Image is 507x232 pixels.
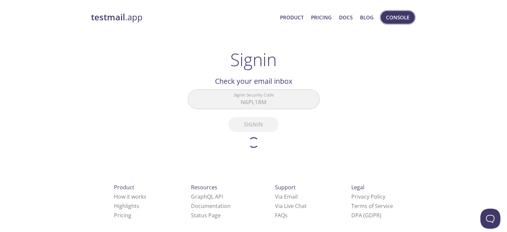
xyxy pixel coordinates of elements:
a: FAQ [275,212,288,219]
a: Status Page [191,212,221,219]
a: Terms of Service [351,202,393,210]
a: testmail.app [91,12,275,23]
span: s [285,212,288,219]
button: Console [381,11,415,24]
h2: Check your email inbox [188,75,320,87]
a: GraphQL API [191,193,223,200]
a: How it works [114,193,146,200]
a: Privacy Policy [351,193,385,200]
a: Product [280,13,303,22]
iframe: Help Scout Beacon - Open [480,209,500,229]
a: DPA (GDPR) [351,212,381,219]
a: Pricing [311,13,331,22]
a: Blog [360,13,374,22]
a: Pricing [114,212,131,219]
a: Via Email [275,193,298,200]
span: Resources [191,184,217,191]
h1: Signin [230,49,277,69]
a: Via Live Chat [275,202,307,210]
a: Docs [339,13,353,22]
strong: testmail [91,11,125,23]
span: Product [114,184,134,191]
span: Support [275,184,296,191]
span: Console [386,13,409,22]
a: Highlights [114,202,139,210]
a: Documentation [191,202,231,210]
span: Legal [351,184,364,191]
